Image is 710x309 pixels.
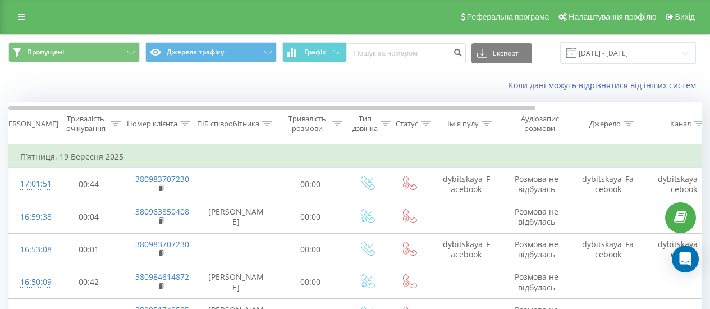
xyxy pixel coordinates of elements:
[135,174,189,184] a: 380983707230
[282,42,347,62] button: Графік
[276,233,346,266] td: 00:00
[27,48,64,57] span: Пропущені
[515,239,558,260] span: Розмова не відбулась
[197,266,276,298] td: [PERSON_NAME]
[20,173,43,195] div: 17:01:51
[509,80,702,90] a: Коли дані можуть відрізнятися вiд інших систем
[54,233,124,266] td: 00:01
[672,246,699,272] div: Open Intercom Messenger
[20,271,43,293] div: 16:50:09
[285,114,329,133] div: Тривалість розмови
[135,271,189,282] a: 380984614872
[2,119,58,129] div: [PERSON_NAME]
[515,206,558,227] span: Розмова не відбулась
[135,206,189,217] a: 380963850408
[515,174,558,194] span: Розмова не відбулась
[63,114,108,133] div: Тривалість очікування
[467,12,549,21] span: Реферальна програма
[430,168,503,201] td: dybitskaya_Facebook
[20,239,43,261] div: 16:53:08
[276,168,346,201] td: 00:00
[54,266,124,298] td: 00:42
[54,168,124,201] td: 00:44
[127,119,177,129] div: Номер клієнта
[570,233,646,266] td: dybitskaya_Facebook
[8,42,140,62] button: Пропущені
[471,43,532,63] button: Експорт
[670,119,691,129] div: Канал
[430,233,503,266] td: dybitskaya_Facebook
[515,271,558,292] span: Розмова не відбулась
[276,201,346,233] td: 00:00
[276,266,346,298] td: 00:00
[197,119,259,129] div: ПІБ співробітника
[569,12,656,21] span: Налаштування профілю
[570,168,646,201] td: dybitskaya_Facebook
[135,239,189,249] a: 380983707230
[396,119,418,129] div: Статус
[352,114,378,133] div: Тип дзвінка
[512,114,567,133] div: Аудіозапис розмови
[20,206,43,228] div: 16:59:38
[447,119,479,129] div: Ім'я пулу
[675,12,695,21] span: Вихід
[54,201,124,233] td: 00:04
[347,43,466,63] input: Пошук за номером
[145,42,277,62] button: Джерела трафіку
[197,201,276,233] td: [PERSON_NAME]
[589,119,621,129] div: Джерело
[304,48,326,56] span: Графік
